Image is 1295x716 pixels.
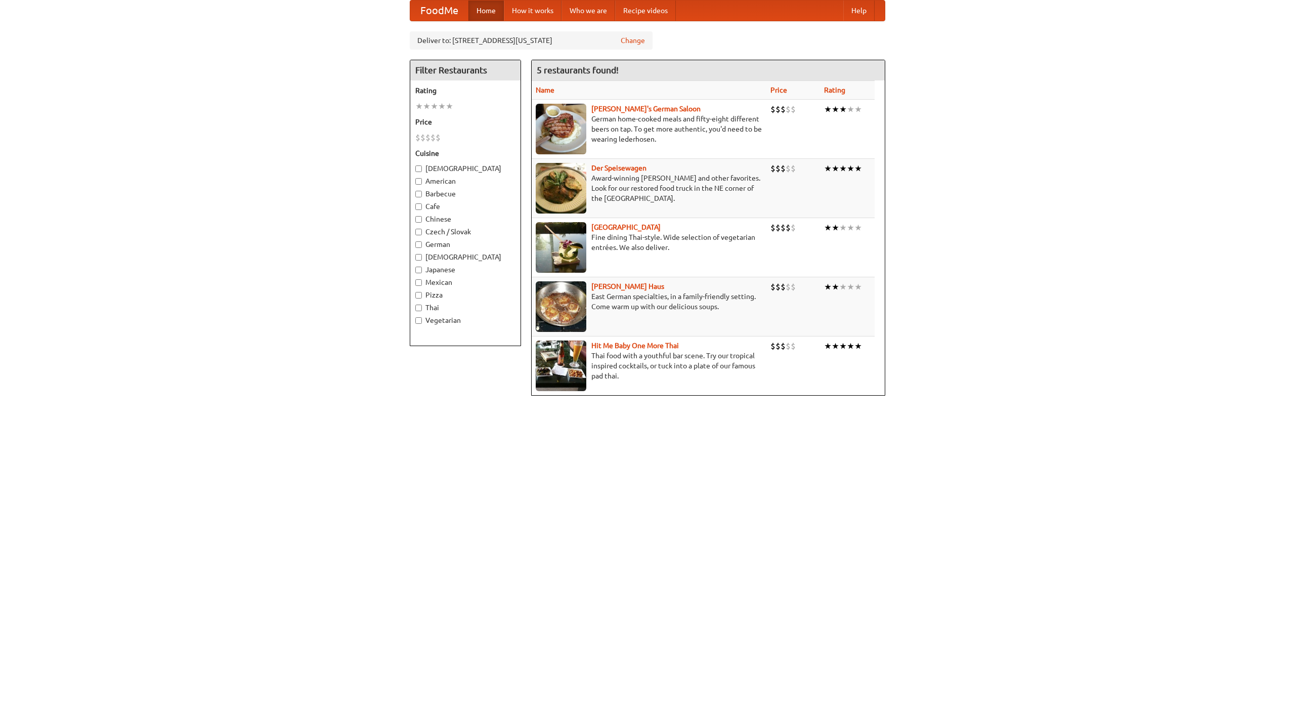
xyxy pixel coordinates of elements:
li: ★ [847,222,854,233]
input: Cafe [415,203,422,210]
li: ★ [832,341,839,352]
p: East German specialties, in a family-friendly setting. Come warm up with our delicious soups. [536,291,762,312]
label: Barbecue [415,189,515,199]
li: $ [786,222,791,233]
li: $ [791,281,796,292]
input: [DEMOGRAPHIC_DATA] [415,165,422,172]
li: ★ [854,341,862,352]
input: Mexican [415,279,422,286]
li: ★ [438,101,446,112]
li: $ [775,104,781,115]
input: Pizza [415,292,422,299]
li: $ [791,222,796,233]
li: $ [786,281,791,292]
p: German home-cooked meals and fifty-eight different beers on tap. To get more authentic, you'd nee... [536,114,762,144]
input: Czech / Slovak [415,229,422,235]
a: Der Speisewagen [591,164,646,172]
li: $ [781,281,786,292]
li: ★ [832,104,839,115]
a: Rating [824,86,845,94]
label: German [415,239,515,249]
input: Thai [415,305,422,311]
li: ★ [854,222,862,233]
a: How it works [504,1,562,21]
li: $ [781,163,786,174]
li: $ [775,163,781,174]
li: ★ [832,281,839,292]
h5: Rating [415,86,515,96]
li: ★ [423,101,430,112]
a: FoodMe [410,1,468,21]
div: Deliver to: [STREET_ADDRESS][US_STATE] [410,31,653,50]
a: Help [843,1,875,21]
input: American [415,178,422,185]
a: Recipe videos [615,1,676,21]
li: ★ [847,163,854,174]
li: ★ [824,104,832,115]
li: ★ [839,281,847,292]
img: kohlhaus.jpg [536,281,586,332]
a: Price [770,86,787,94]
li: ★ [847,281,854,292]
label: Thai [415,303,515,313]
img: speisewagen.jpg [536,163,586,214]
h5: Price [415,117,515,127]
p: Fine dining Thai-style. Wide selection of vegetarian entrées. We also deliver. [536,232,762,252]
li: $ [781,222,786,233]
li: $ [770,222,775,233]
li: ★ [832,163,839,174]
li: $ [781,341,786,352]
a: Who we are [562,1,615,21]
li: ★ [854,163,862,174]
label: American [415,176,515,186]
li: ★ [832,222,839,233]
label: Pizza [415,290,515,300]
input: Vegetarian [415,317,422,324]
h5: Cuisine [415,148,515,158]
li: ★ [839,163,847,174]
li: $ [770,341,775,352]
h4: Filter Restaurants [410,60,521,80]
li: ★ [824,163,832,174]
p: Thai food with a youthful bar scene. Try our tropical inspired cocktails, or tuck into a plate of... [536,351,762,381]
li: $ [430,132,436,143]
li: $ [420,132,425,143]
input: Barbecue [415,191,422,197]
b: [GEOGRAPHIC_DATA] [591,223,661,231]
li: $ [791,104,796,115]
img: satay.jpg [536,222,586,273]
img: esthers.jpg [536,104,586,154]
ng-pluralize: 5 restaurants found! [537,65,619,75]
li: $ [791,163,796,174]
li: $ [425,132,430,143]
li: $ [775,281,781,292]
li: ★ [839,341,847,352]
img: babythai.jpg [536,341,586,391]
li: $ [415,132,420,143]
label: Cafe [415,201,515,212]
li: $ [786,163,791,174]
li: ★ [824,222,832,233]
li: ★ [430,101,438,112]
p: Award-winning [PERSON_NAME] and other favorites. Look for our restored food truck in the NE corne... [536,173,762,203]
li: ★ [824,281,832,292]
li: ★ [847,104,854,115]
li: $ [775,341,781,352]
a: [PERSON_NAME]'s German Saloon [591,105,701,113]
li: ★ [446,101,453,112]
li: ★ [854,281,862,292]
li: ★ [824,341,832,352]
li: ★ [854,104,862,115]
b: Hit Me Baby One More Thai [591,342,679,350]
input: Chinese [415,216,422,223]
label: Japanese [415,265,515,275]
li: $ [770,163,775,174]
a: [PERSON_NAME] Haus [591,282,664,290]
input: [DEMOGRAPHIC_DATA] [415,254,422,261]
input: German [415,241,422,248]
a: Name [536,86,554,94]
li: $ [436,132,441,143]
